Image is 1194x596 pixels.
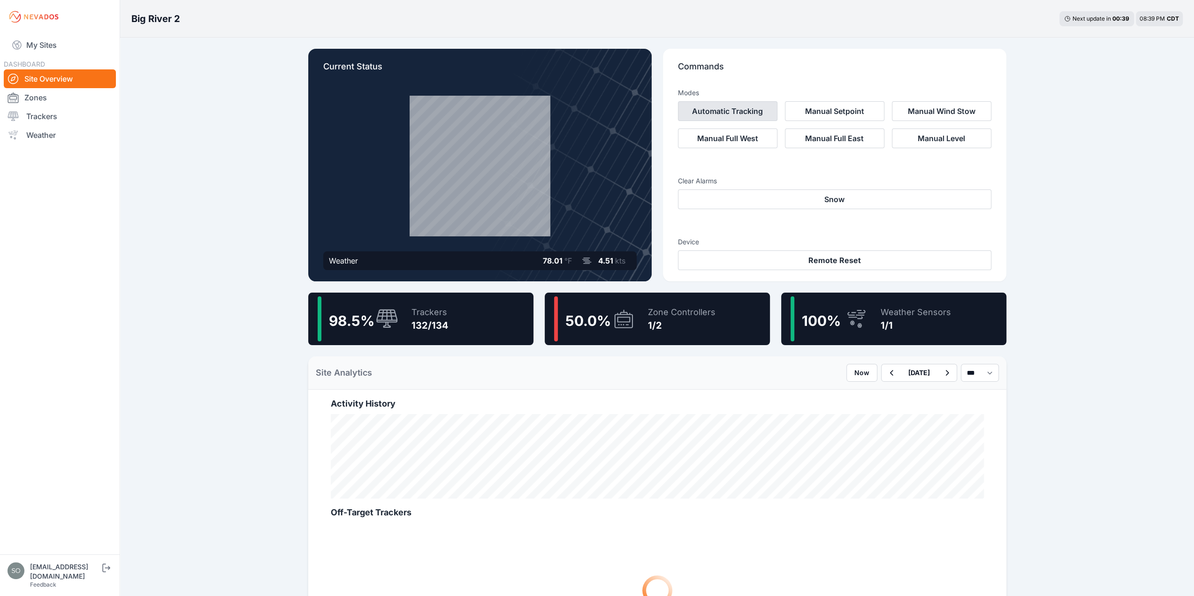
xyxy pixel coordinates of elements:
[4,107,116,126] a: Trackers
[678,237,991,247] h3: Device
[30,562,100,581] div: [EMAIL_ADDRESS][DOMAIN_NAME]
[543,256,563,265] span: 78.01
[785,128,884,148] button: Manual Full East
[1140,15,1165,22] span: 08:39 PM
[881,306,951,319] div: Weather Sensors
[901,364,937,381] button: [DATE]
[678,189,991,209] button: Snow
[678,60,991,81] p: Commands
[565,312,611,329] span: 50.0 %
[615,256,625,265] span: kts
[881,319,951,332] div: 1/1
[1167,15,1179,22] span: CDT
[131,7,180,31] nav: Breadcrumb
[1072,15,1111,22] span: Next update in
[1112,15,1129,23] div: 00 : 39
[564,256,572,265] span: °F
[411,306,449,319] div: Trackers
[4,69,116,88] a: Site Overview
[545,293,770,345] a: 50.0%Zone Controllers1/2
[329,255,358,266] div: Weather
[8,562,24,579] img: solvocc@solvenergy.com
[846,364,877,382] button: Now
[781,293,1006,345] a: 100%Weather Sensors1/1
[648,319,715,332] div: 1/2
[4,60,45,68] span: DASHBOARD
[678,250,991,270] button: Remote Reset
[678,128,777,148] button: Manual Full West
[323,60,637,81] p: Current Status
[892,101,991,121] button: Manual Wind Stow
[678,176,991,186] h3: Clear Alarms
[892,128,991,148] button: Manual Level
[785,101,884,121] button: Manual Setpoint
[802,312,841,329] span: 100 %
[331,506,984,519] h2: Off-Target Trackers
[678,101,777,121] button: Automatic Tracking
[598,256,613,265] span: 4.51
[308,293,533,345] a: 98.5%Trackers132/134
[678,88,699,98] h3: Modes
[329,312,374,329] span: 98.5 %
[4,34,116,56] a: My Sites
[331,397,984,410] h2: Activity History
[648,306,715,319] div: Zone Controllers
[316,366,372,379] h2: Site Analytics
[4,126,116,144] a: Weather
[30,581,56,588] a: Feedback
[8,9,60,24] img: Nevados
[131,12,180,25] h3: Big River 2
[4,88,116,107] a: Zones
[411,319,449,332] div: 132/134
